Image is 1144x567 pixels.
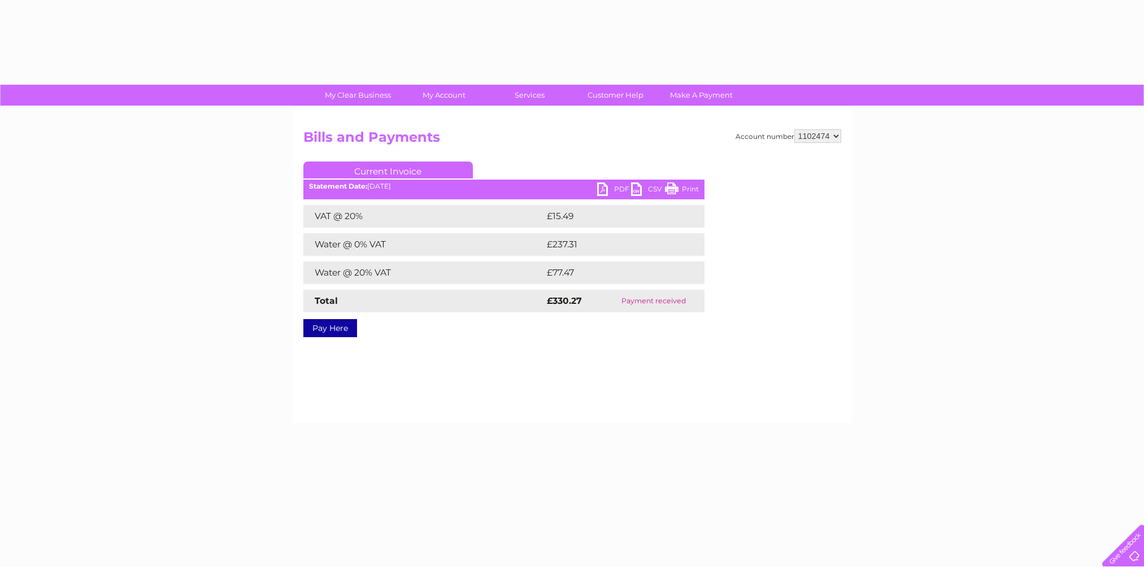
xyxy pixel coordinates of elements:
a: My Account [397,85,490,106]
a: My Clear Business [311,85,404,106]
td: VAT @ 20% [303,205,544,228]
td: £15.49 [544,205,681,228]
strong: Total [315,295,338,306]
a: Current Invoice [303,162,473,178]
b: Statement Date: [309,182,367,190]
a: PDF [597,182,631,199]
a: Make A Payment [655,85,748,106]
td: £77.47 [544,261,681,284]
td: Water @ 0% VAT [303,233,544,256]
div: Account number [736,129,841,143]
strong: £330.27 [547,295,582,306]
a: Pay Here [303,319,357,337]
a: Services [483,85,576,106]
td: Water @ 20% VAT [303,261,544,284]
a: Customer Help [569,85,662,106]
td: Payment received [603,290,704,312]
h2: Bills and Payments [303,129,841,151]
a: CSV [631,182,665,199]
div: [DATE] [303,182,704,190]
a: Print [665,182,699,199]
td: £237.31 [544,233,683,256]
